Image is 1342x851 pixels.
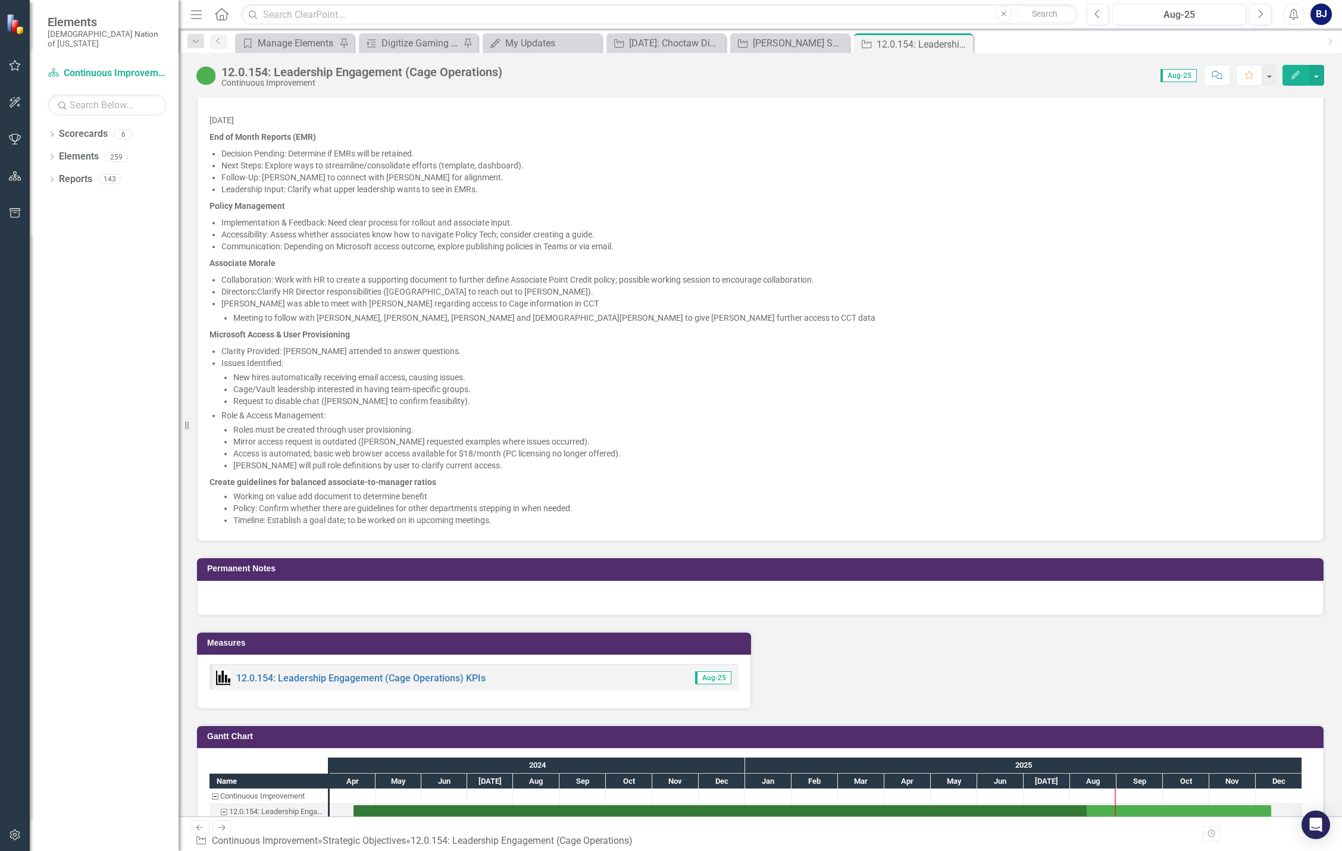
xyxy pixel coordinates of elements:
[977,774,1024,789] div: Jun
[195,834,637,848] div: » »
[221,159,1311,171] li: Next Steps: Explore ways to streamline/consolidate efforts (template, dashboard).
[212,835,318,846] a: Continuous Improvement
[209,804,328,819] div: Task: Start date: 2024-04-16 End date: 2025-12-11
[221,274,1311,286] p: Collaboration: Work with HR to create a supporting document to further define Associate Point Cre...
[362,36,460,51] a: Digitize Gaming Forms
[411,835,633,846] div: 12.0.154: Leadership Engagement (Cage Operations)
[209,132,316,142] strong: End of Month Reports (EMR)
[745,758,1302,773] div: 2025
[1116,8,1243,22] div: Aug-25
[221,171,1311,183] li: Follow-Up: [PERSON_NAME] to connect with [PERSON_NAME] for alignment.
[59,173,92,186] a: Reports
[59,127,108,141] a: Scorecards
[233,514,1311,526] p: Timeline: Establish a goal date; to be worked on in upcoming meetings.
[421,774,467,789] div: Jun
[255,287,257,296] strong: :
[233,395,1311,407] p: Request to disable chat ([PERSON_NAME] to confirm feasibility).
[48,15,167,29] span: Elements
[48,67,167,80] a: Continuous Improvement
[105,152,128,162] div: 259
[196,66,215,85] img: CI Action Plan Approved/In Progress
[241,4,1077,25] input: Search ClearPoint...
[877,37,970,52] div: 12.0.154: Leadership Engagement (Cage Operations)
[236,672,486,684] a: 12.0.154: Leadership Engagement (Cage Operations) KPIs
[323,835,406,846] a: Strategic Objectives
[59,150,99,164] a: Elements
[699,774,745,789] div: Dec
[1024,774,1070,789] div: Jul
[233,371,1311,383] p: New hires automatically receiving email access, causing issues.
[209,804,328,819] div: 12.0.154: Leadership Engagement (Cage Operations)
[229,804,324,819] div: 12.0.154: Leadership Engagement (Cage Operations)
[1209,774,1256,789] div: Nov
[221,345,1311,357] p: Clarity Provided: [PERSON_NAME] attended to answer questions.
[745,774,792,789] div: Jan
[114,129,133,139] div: 6
[6,14,27,35] img: ClearPoint Strategy
[221,65,502,79] div: 12.0.154: Leadership Engagement (Cage Operations)
[233,490,1311,502] p: Working on value add document to determine benefit
[1256,774,1302,789] div: Dec
[486,36,599,51] a: My Updates
[330,758,745,773] div: 2024
[221,357,1311,407] li: Issues Identified:
[221,148,1311,159] li: Decision Pending: Determine if EMRs will be retained.
[207,732,1318,741] h3: Gantt Chart
[209,789,328,804] div: Task: Continuous Improvement Start date: 2024-04-16 End date: 2024-04-17
[1163,774,1209,789] div: Oct
[233,424,1311,436] p: Roles must be created through user provisioning.
[354,805,1271,818] div: Task: Start date: 2024-04-16 End date: 2025-12-11
[931,774,977,789] div: May
[48,29,167,49] small: [DEMOGRAPHIC_DATA] Nation of [US_STATE]
[209,201,285,211] strong: Policy Management
[98,174,121,184] div: 143
[376,774,421,789] div: May
[221,298,1311,324] li: [PERSON_NAME] was able to meet with [PERSON_NAME] regarding access to Cage information in CCT
[884,774,931,789] div: Apr
[233,436,1311,448] p: Mirror access request is outdated ([PERSON_NAME] requested examples where issues occurred).
[209,258,276,268] strong: Associate Morale
[1112,4,1247,25] button: Aug-25
[233,312,1311,324] li: Meeting to follow with [PERSON_NAME], [PERSON_NAME], [PERSON_NAME] and [DEMOGRAPHIC_DATA][PERSON_...
[1015,6,1075,23] button: Search
[609,36,722,51] a: [DATE]: Choctaw Digital / iGaming
[330,774,376,789] div: Apr
[753,36,846,51] div: [PERSON_NAME] SO's
[221,229,1311,240] li: Accessibility: Assess whether associates know how to navigate Policy Tech; consider creating a gu...
[695,671,731,684] span: Aug-25
[559,774,606,789] div: Sep
[221,217,1311,229] li: Implementation & Feedback: Need clear process for rollout and associate input.
[1160,69,1197,82] span: Aug-25
[1310,4,1332,25] button: BJ
[1116,774,1163,789] div: Sep
[209,774,328,789] div: Name
[48,95,167,115] input: Search Below...
[233,383,1311,395] p: Cage/Vault leadership interested in having team-specific groups.
[233,502,1311,514] p: Policy: Confirm whether there are guidelines for other departments stepping in when needed.
[733,36,846,51] a: [PERSON_NAME] SO's
[838,774,884,789] div: Mar
[233,459,1311,471] p: [PERSON_NAME] will pull role definitions by user to clarify current access.
[209,112,1311,129] p: [DATE]
[207,564,1318,573] h3: Permanent Notes
[221,240,1311,252] li: Communication: Depending on Microsoft access outcome, explore publishing policies in Teams or via...
[221,409,1311,471] li: Role & Access Management:
[792,774,838,789] div: Feb
[233,448,1311,459] p: Access is automated; basic web browser access available for $18/month (PC licensing no longer off...
[505,36,599,51] div: My Updates
[381,36,460,51] div: Digitize Gaming Forms
[467,774,513,789] div: Jul
[220,789,305,804] div: Continuous Improvement
[1070,774,1116,789] div: Aug
[209,789,328,804] div: Continuous Improvement
[1302,811,1330,839] div: Open Intercom Messenger
[209,477,436,487] strong: Create guidelines for balanced associate-to-manager ratios
[238,36,336,51] a: Manage Elements
[207,639,745,647] h3: Measures
[513,774,559,789] div: Aug
[629,36,722,51] div: [DATE]: Choctaw Digital / iGaming
[652,774,699,789] div: Nov
[606,774,652,789] div: Oct
[221,79,502,87] div: Continuous Improvement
